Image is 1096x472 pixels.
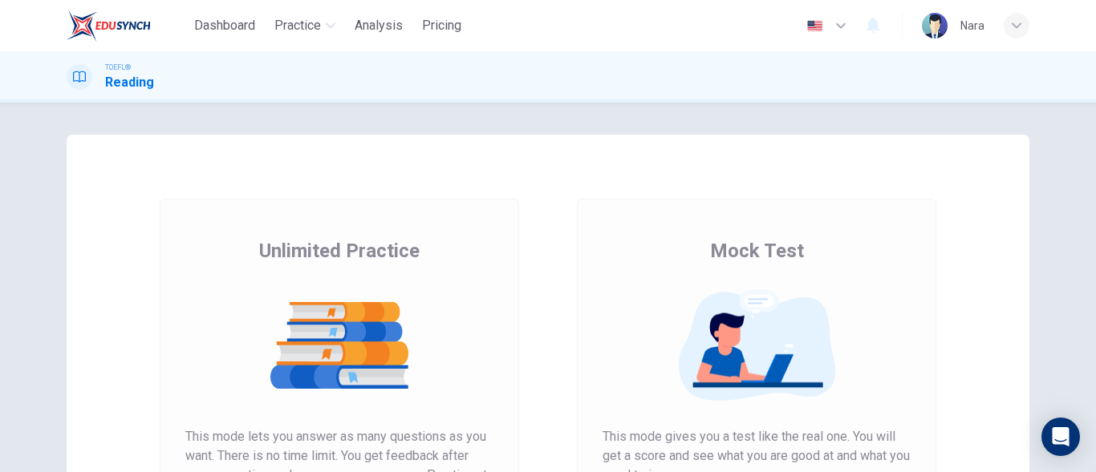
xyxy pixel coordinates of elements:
[710,238,804,264] span: Mock Test
[960,16,984,35] div: ์Nara
[67,10,188,42] a: EduSynch logo
[67,10,151,42] img: EduSynch logo
[805,20,825,32] img: en
[422,16,461,35] span: Pricing
[922,13,948,38] img: Profile picture
[194,16,255,35] span: Dashboard
[416,11,468,40] button: Pricing
[105,62,131,73] span: TOEFL®
[188,11,262,40] button: Dashboard
[1041,418,1080,456] div: Open Intercom Messenger
[268,11,342,40] button: Practice
[348,11,409,40] button: Analysis
[259,238,420,264] span: Unlimited Practice
[105,73,154,92] h1: Reading
[355,16,403,35] span: Analysis
[274,16,321,35] span: Practice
